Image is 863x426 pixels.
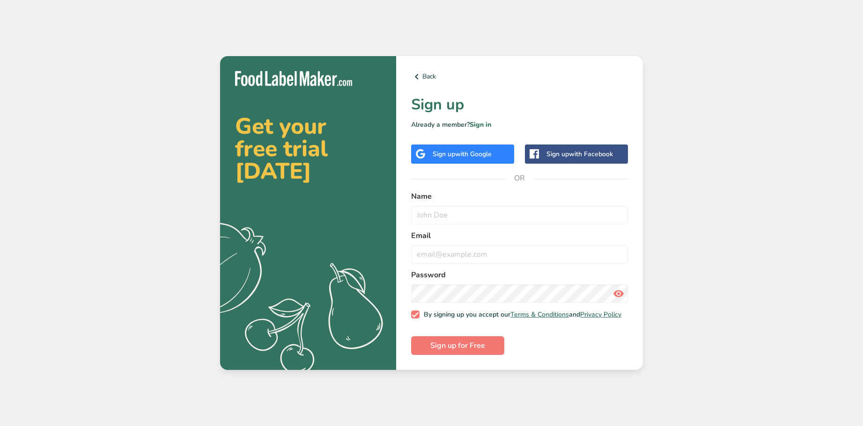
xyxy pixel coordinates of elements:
p: Already a member? [411,120,628,130]
a: Sign in [470,120,491,129]
img: Food Label Maker [235,71,352,87]
span: OR [506,164,534,192]
h2: Get your free trial [DATE] [235,115,381,182]
input: email@example.com [411,245,628,264]
span: with Google [455,150,492,159]
a: Back [411,71,628,82]
button: Sign up for Free [411,336,504,355]
div: Sign up [546,149,613,159]
input: John Doe [411,206,628,224]
a: Privacy Policy [580,310,621,319]
label: Name [411,191,628,202]
span: By signing up you accept our and [420,310,622,319]
span: with Facebook [569,150,613,159]
span: Sign up for Free [430,340,485,351]
a: Terms & Conditions [510,310,569,319]
label: Password [411,269,628,281]
div: Sign up [433,149,492,159]
h1: Sign up [411,94,628,116]
label: Email [411,230,628,241]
